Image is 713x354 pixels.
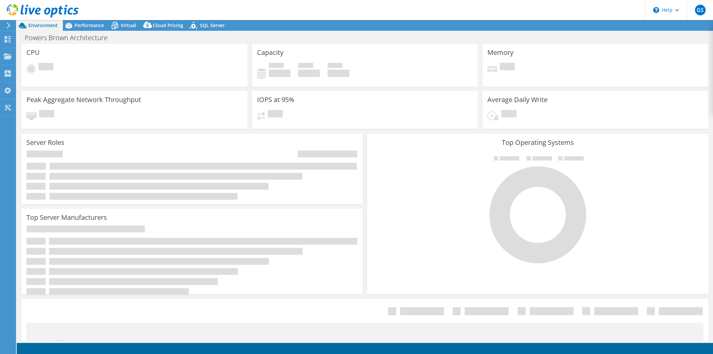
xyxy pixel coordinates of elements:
[257,96,294,103] h3: IOPS at 95%
[487,96,548,103] h3: Average Daily Write
[487,49,513,56] h3: Memory
[695,5,706,15] span: GS
[26,139,65,146] h3: Server Roles
[500,63,515,72] span: Pending
[121,22,136,28] span: Virtual
[75,22,104,28] span: Performance
[372,139,703,146] h3: Top Operating Systems
[328,70,349,77] h4: 0 GiB
[269,70,290,77] h4: 0 GiB
[28,22,58,28] span: Environment
[38,63,53,72] span: Pending
[269,63,284,70] span: Used
[153,22,183,28] span: Cloud Pricing
[298,70,320,77] h4: 0 GiB
[501,110,516,119] span: Pending
[268,110,283,119] span: Pending
[257,49,283,56] h3: Capacity
[653,7,659,13] svg: \n
[328,63,343,70] span: Total
[200,22,225,28] span: SQL Server
[298,63,313,70] span: Free
[26,49,40,56] h3: CPU
[26,96,141,103] h3: Peak Aggregate Network Throughput
[26,214,107,221] h3: Top Server Manufacturers
[39,110,54,119] span: Pending
[22,34,118,41] h1: Powers Brown Architecture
